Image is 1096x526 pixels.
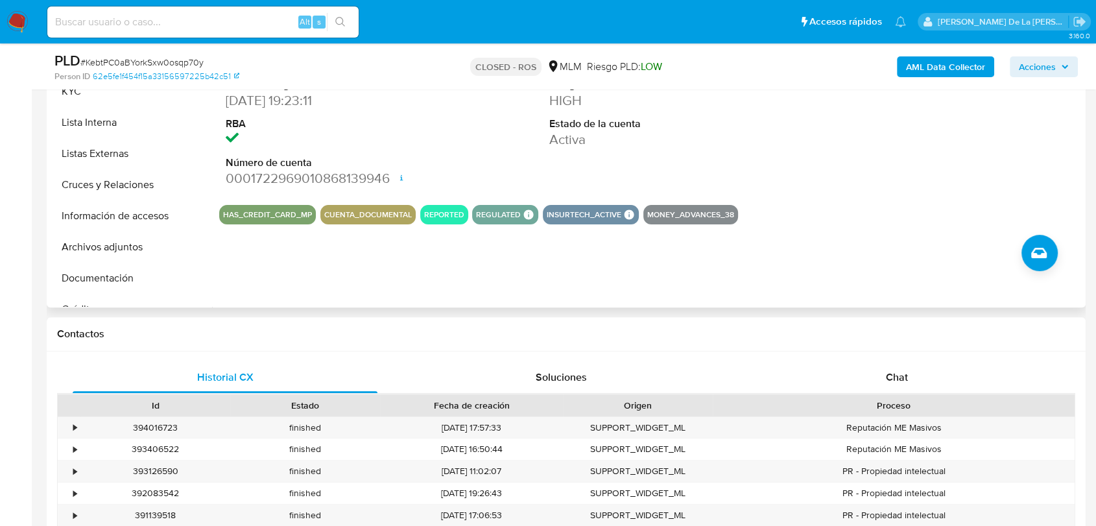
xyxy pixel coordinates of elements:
[197,370,254,385] span: Historial CX
[80,417,230,438] div: 394016723
[1019,56,1056,77] span: Acciones
[380,505,563,526] div: [DATE] 17:06:53
[230,483,380,504] div: finished
[230,417,380,438] div: finished
[73,422,77,434] div: •
[563,438,713,460] div: SUPPORT_WIDGET_ML
[226,156,429,170] dt: Número de cuenta
[47,14,359,30] input: Buscar usuario o caso...
[50,76,212,107] button: KYC
[54,71,90,82] b: Person ID
[80,483,230,504] div: 392083542
[380,460,563,482] div: [DATE] 11:02:07
[906,56,985,77] b: AML Data Collector
[80,460,230,482] div: 393126590
[713,417,1075,438] div: Reputación ME Masivos
[73,509,77,521] div: •
[1010,56,1078,77] button: Acciones
[470,58,542,76] p: CLOSED - ROS
[327,13,353,31] button: search-icon
[380,483,563,504] div: [DATE] 19:26:43
[50,294,212,325] button: Créditos
[226,169,429,187] dd: 0001722969010868139946
[389,399,554,412] div: Fecha de creación
[50,138,212,169] button: Listas Externas
[380,438,563,460] div: [DATE] 16:50:44
[886,370,908,385] span: Chat
[80,438,230,460] div: 393406522
[80,56,204,69] span: # KebtPC0aBYorkSxw0osqp70y
[938,16,1069,28] p: javier.gutierrez@mercadolibre.com.mx
[230,438,380,460] div: finished
[89,399,221,412] div: Id
[547,60,582,74] div: MLM
[230,505,380,526] div: finished
[230,460,380,482] div: finished
[50,200,212,232] button: Información de accesos
[713,460,1075,482] div: PR - Propiedad intelectual
[563,417,713,438] div: SUPPORT_WIDGET_ML
[380,417,563,438] div: [DATE] 17:57:33
[563,505,713,526] div: SUPPORT_WIDGET_ML
[226,91,429,110] dd: [DATE] 19:23:11
[54,50,80,71] b: PLD
[722,399,1066,412] div: Proceso
[300,16,310,28] span: Alt
[536,370,587,385] span: Soluciones
[1073,15,1086,29] a: Salir
[895,16,906,27] a: Notificaciones
[73,465,77,477] div: •
[57,328,1075,341] h1: Contactos
[317,16,321,28] span: s
[239,399,371,412] div: Estado
[73,487,77,499] div: •
[563,460,713,482] div: SUPPORT_WIDGET_ML
[572,399,704,412] div: Origen
[50,263,212,294] button: Documentación
[897,56,994,77] button: AML Data Collector
[809,15,882,29] span: Accesos rápidos
[713,438,1075,460] div: Reputación ME Masivos
[50,232,212,263] button: Archivos adjuntos
[549,130,752,149] dd: Activa
[226,117,429,131] dt: RBA
[713,505,1075,526] div: PR - Propiedad intelectual
[549,117,752,131] dt: Estado de la cuenta
[549,91,752,110] dd: HIGH
[713,483,1075,504] div: PR - Propiedad intelectual
[73,443,77,455] div: •
[93,71,239,82] a: 62e5fe1f454f15a33156597225b42c51
[563,483,713,504] div: SUPPORT_WIDGET_ML
[641,59,662,74] span: LOW
[80,505,230,526] div: 391139518
[50,107,212,138] button: Lista Interna
[587,60,662,74] span: Riesgo PLD:
[1068,30,1090,41] span: 3.160.0
[226,78,429,92] dt: Fecha de Registración
[50,169,212,200] button: Cruces y Relaciones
